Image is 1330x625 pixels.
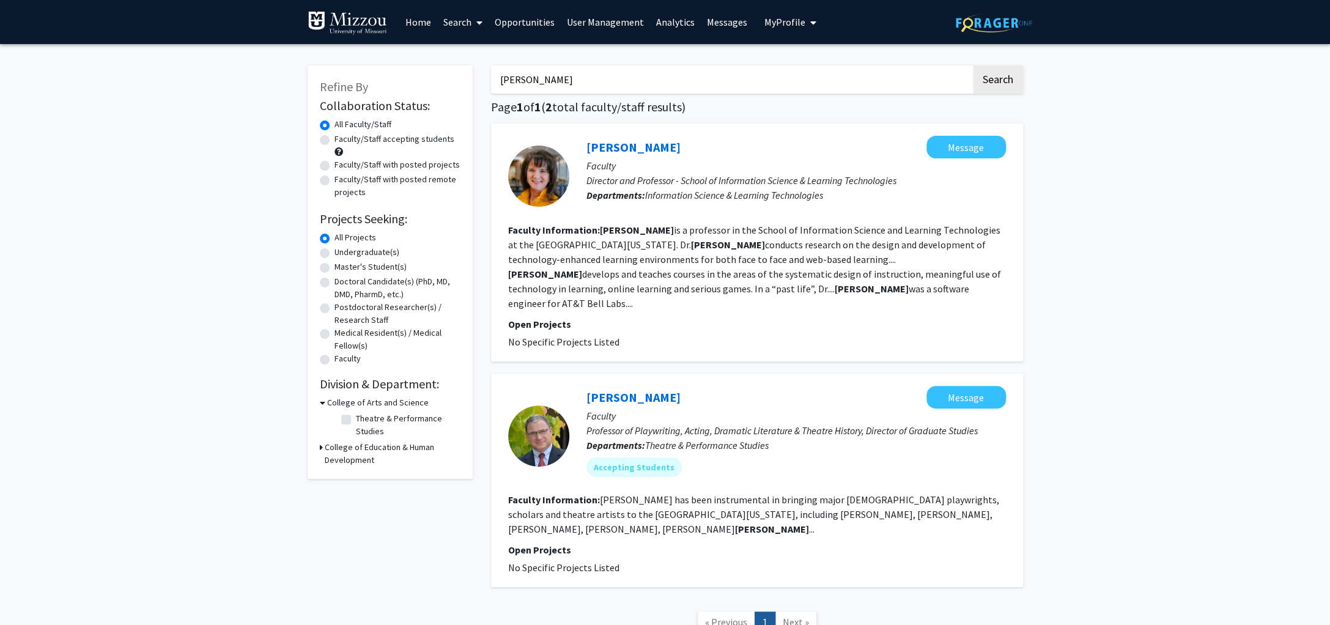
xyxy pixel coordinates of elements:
fg-read-more: is a professor in the School of Information Science and Learning Technologies at the [GEOGRAPHIC_... [508,224,1001,309]
label: Medical Resident(s) / Medical Fellow(s) [334,327,460,352]
b: [PERSON_NAME] [735,523,809,535]
p: Faculty [586,158,1006,173]
label: All Faculty/Staff [334,118,391,131]
label: Faculty/Staff accepting students [334,133,454,146]
b: [PERSON_NAME] [508,268,582,280]
label: Postdoctoral Researcher(s) / Research Staff [334,301,460,327]
fg-read-more: [PERSON_NAME] has been instrumental in bringing major [DEMOGRAPHIC_DATA] playwrights, scholars an... [508,494,999,535]
span: Information Science & Learning Technologies [645,189,823,201]
a: Home [399,1,437,43]
span: Theatre & Performance Studies [645,439,769,451]
a: [PERSON_NAME] [586,390,681,405]
b: [PERSON_NAME] [691,239,765,251]
iframe: Chat [9,570,52,616]
p: Faculty [586,409,1006,423]
label: Master's Student(s) [334,261,407,273]
span: 1 [534,99,541,114]
label: Faculty [334,352,361,365]
label: All Projects [334,231,376,244]
span: My Profile [764,16,805,28]
label: Faculty/Staff with posted remote projects [334,173,460,199]
img: ForagerOne Logo [956,13,1032,32]
a: Search [437,1,489,43]
b: Faculty Information: [508,224,600,236]
label: Doctoral Candidate(s) (PhD, MD, DMD, PharmD, etc.) [334,275,460,301]
button: Message David Crespy [926,386,1006,409]
button: Search [973,65,1023,94]
h2: Division & Department: [320,377,460,391]
a: User Management [561,1,650,43]
label: Theatre & Performance Studies [356,412,457,438]
p: Professor of Playwriting, Acting, Dramatic Literature & Theatre History, Director of Graduate Stu... [586,423,1006,438]
span: 2 [545,99,552,114]
b: [PERSON_NAME] [835,283,909,295]
span: Refine By [320,79,368,94]
b: Departments: [586,439,645,451]
img: University of Missouri Logo [308,11,387,35]
p: Director and Professor - School of Information Science & Learning Technologies [586,173,1006,188]
input: Search Keywords [491,65,971,94]
p: Open Projects [508,317,1006,331]
h2: Projects Seeking: [320,212,460,226]
h3: College of Arts and Science [327,396,429,409]
a: Opportunities [489,1,561,43]
button: Message Rose Marra [926,136,1006,158]
p: Open Projects [508,542,1006,557]
label: Faculty/Staff with posted projects [334,158,460,171]
label: Undergraduate(s) [334,246,399,259]
span: No Specific Projects Listed [508,336,619,348]
h2: Collaboration Status: [320,98,460,113]
b: [PERSON_NAME] [600,224,674,236]
span: 1 [517,99,523,114]
a: Analytics [650,1,701,43]
b: Departments: [586,189,645,201]
h1: Page of ( total faculty/staff results) [491,100,1023,114]
mat-chip: Accepting Students [586,457,682,477]
b: Faculty Information: [508,494,600,506]
span: No Specific Projects Listed [508,561,619,574]
h3: College of Education & Human Development [325,441,460,467]
a: Messages [701,1,753,43]
a: [PERSON_NAME] [586,139,681,155]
